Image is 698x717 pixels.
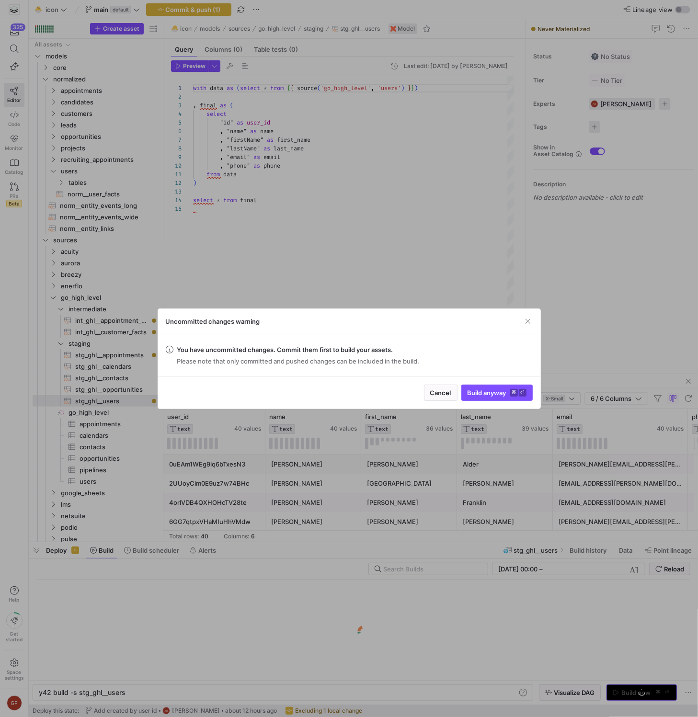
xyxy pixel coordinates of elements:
span: Please note that only committed and pushed changes can be included in the build. [177,357,420,365]
h3: Uncommitted changes warning [166,318,260,325]
span: Cancel [430,389,451,397]
button: Build anyway⌘⏎ [461,385,533,401]
span: You have uncommitted changes. Commit them first to build your assets. [177,346,420,353]
kbd: ⏎ [519,389,526,397]
span: Build anyway [468,389,526,397]
button: Cancel [424,385,458,401]
kbd: ⌘ [510,389,518,397]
